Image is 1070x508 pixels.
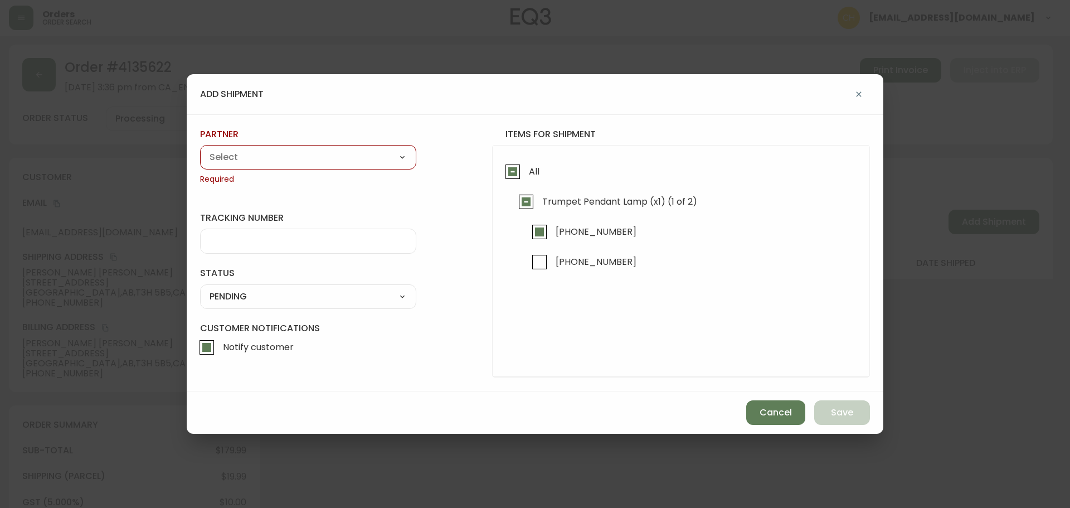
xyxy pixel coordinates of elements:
[556,256,636,268] span: [PHONE_NUMBER]
[200,322,416,360] label: Customer Notifications
[529,166,539,177] span: All
[746,400,805,425] button: Cancel
[542,196,697,207] span: Trumpet Pendant Lamp (x1) (1 of 2)
[200,212,416,224] label: tracking number
[760,407,792,419] span: Cancel
[200,88,264,100] h4: add shipment
[556,226,636,238] span: [PHONE_NUMBER]
[200,128,416,141] label: partner
[492,128,870,141] h4: items for shipment
[223,341,294,353] span: Notify customer
[200,174,416,185] span: Required
[200,267,416,279] label: status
